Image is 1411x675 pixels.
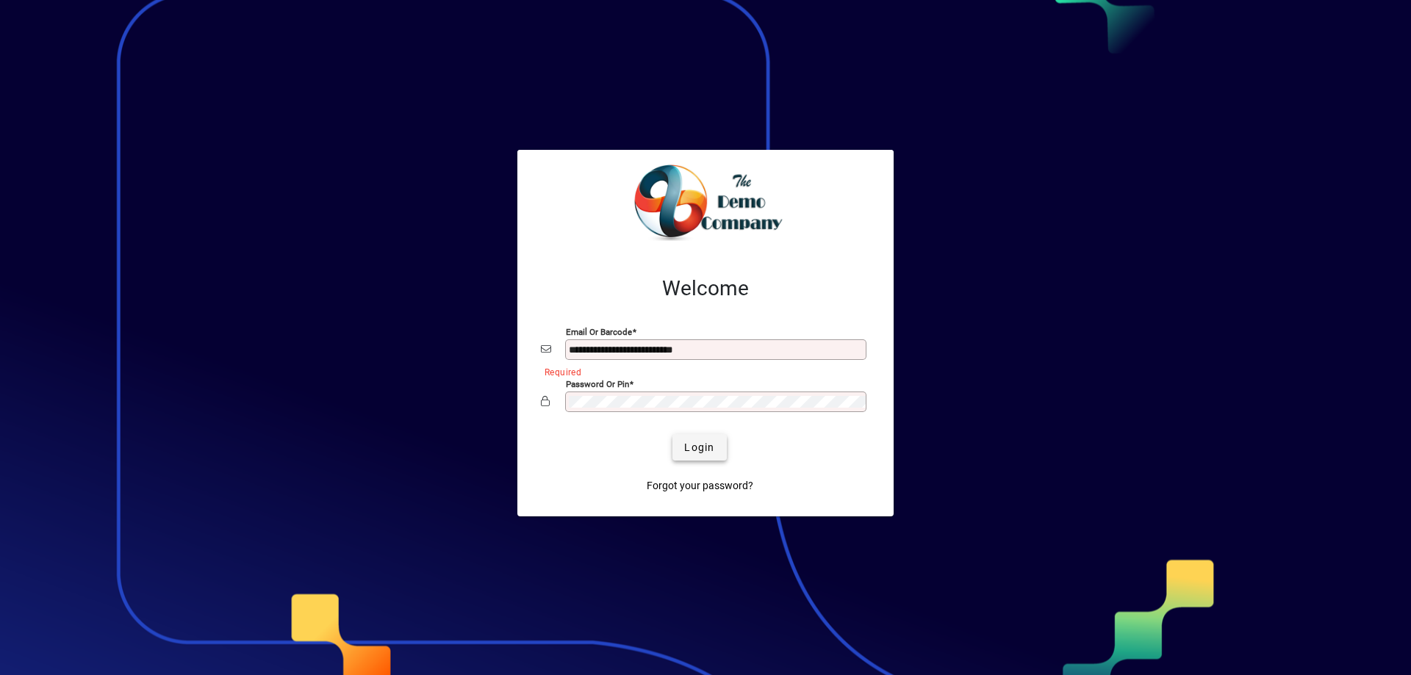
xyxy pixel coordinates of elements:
[641,472,759,499] a: Forgot your password?
[566,379,629,389] mat-label: Password or Pin
[647,478,753,494] span: Forgot your password?
[566,327,632,337] mat-label: Email or Barcode
[672,434,726,461] button: Login
[541,276,870,301] h2: Welcome
[684,440,714,455] span: Login
[545,364,858,379] mat-error: Required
